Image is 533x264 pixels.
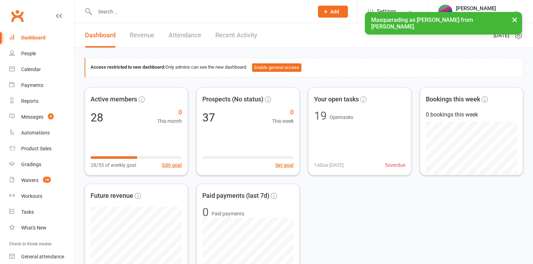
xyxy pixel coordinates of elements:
div: Tasks [21,209,34,215]
div: 0 bookings this week [426,110,517,119]
div: Calendar [21,67,41,72]
div: Payments [21,82,43,88]
div: Workouts [21,193,42,199]
div: Dashboard [21,35,45,40]
div: General attendance [21,254,64,259]
span: This week [272,117,294,125]
a: Product Sales [9,141,74,157]
span: This month [157,117,182,125]
a: Payments [9,77,74,93]
span: 8 [48,113,54,119]
a: Messages 8 [9,109,74,125]
div: Reports [21,98,38,104]
span: Paid payments (last 7d) [202,191,269,201]
a: Clubworx [8,7,26,25]
a: Tasks [9,204,74,220]
div: [PERSON_NAME] [456,5,496,12]
div: Messages [21,114,43,120]
span: Prospects (No status) [202,94,263,105]
div: What's New [21,225,47,231]
button: × [508,12,521,27]
span: 18 [43,177,51,183]
span: Open tasks [330,114,353,120]
button: Set goal [275,161,294,169]
a: People [9,46,74,62]
a: Dashboard [9,30,74,46]
a: Automations [9,125,74,141]
div: Only admins can see the new dashboard. [91,63,517,72]
span: 28/55 of weekly goal [91,161,136,169]
button: Add [318,6,348,18]
a: What's New [9,220,74,236]
span: Settings [377,4,396,19]
span: Add [330,9,339,14]
a: Calendar [9,62,74,77]
div: 28 [91,112,103,123]
div: Gradings [21,162,41,167]
input: Search... [93,7,309,17]
div: 37 [202,112,215,123]
span: 14 Due [DATE] [314,161,344,169]
span: Paid payments [212,210,244,218]
button: Edit goal [162,161,182,169]
span: Future revenue [91,191,133,201]
img: thumb_image1651469884.png [438,5,452,19]
a: Workouts [9,188,74,204]
div: People [21,51,36,56]
span: Masquerading as [PERSON_NAME] from [PERSON_NAME]. [371,17,473,30]
span: 0 [272,107,294,118]
div: 19 [314,110,327,121]
div: Automations [21,130,50,136]
span: 0 [157,107,182,118]
div: Waivers [21,177,38,183]
a: Reports [9,93,74,109]
div: 0 [202,207,209,218]
button: Enable general access [252,63,301,72]
span: Your open tasks [314,94,359,105]
div: [PERSON_NAME] [456,12,496,18]
a: Gradings [9,157,74,172]
span: Bookings this week [426,94,480,105]
span: Active members [91,94,137,105]
a: Waivers 18 [9,172,74,188]
span: 5 overdue [385,161,405,169]
strong: Access restricted to new dashboard: [91,64,165,70]
div: Product Sales [21,146,51,151]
